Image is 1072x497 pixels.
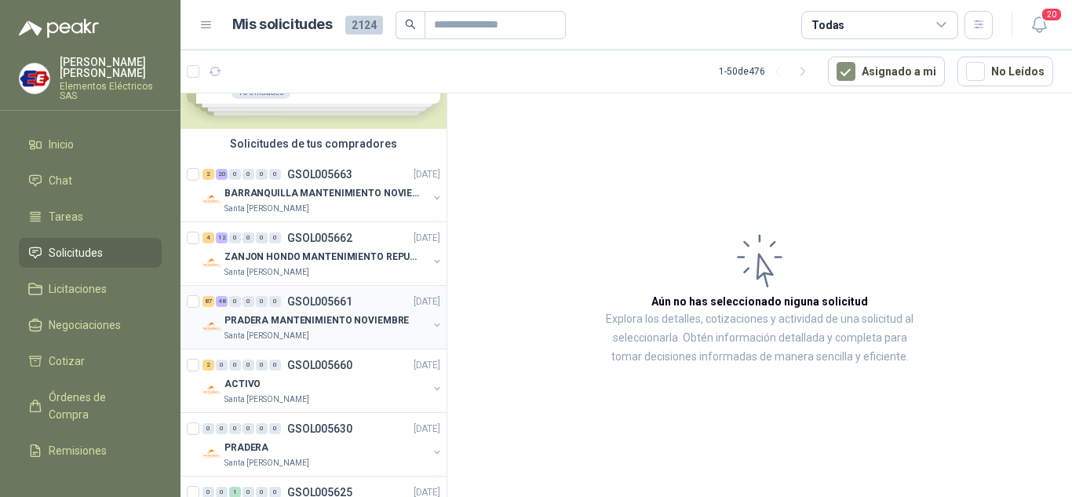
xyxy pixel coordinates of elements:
p: GSOL005630 [287,423,352,434]
button: Asignado a mi [828,57,945,86]
div: 0 [229,360,241,371]
div: 0 [269,169,281,180]
div: 0 [269,423,281,434]
img: Company Logo [202,381,221,400]
p: Elementos Eléctricos SAS [60,82,162,100]
a: Cotizar [19,346,162,376]
span: Tareas [49,208,83,225]
div: 0 [202,423,214,434]
div: 0 [216,360,228,371]
img: Company Logo [202,444,221,463]
p: ACTIVO [224,377,261,392]
span: Cotizar [49,353,85,370]
span: Inicio [49,136,74,153]
span: search [405,19,416,30]
p: [DATE] [414,422,440,437]
div: 0 [229,169,241,180]
p: GSOL005662 [287,232,352,243]
button: No Leídos [957,57,1053,86]
div: 0 [256,232,268,243]
div: 0 [256,360,268,371]
div: 0 [216,423,228,434]
span: 2124 [345,16,383,35]
div: 0 [229,423,241,434]
div: 0 [242,296,254,307]
img: Logo peakr [19,19,99,38]
p: [DATE] [414,294,440,309]
div: 20 [216,169,228,180]
div: 0 [256,423,268,434]
p: BARRANQUILLA MANTENIMIENTO NOVIEMBRE [224,186,420,201]
div: Solicitudes de tus compradores [180,129,447,159]
div: 2 [202,360,214,371]
a: 4 12 0 0 0 0 GSOL005662[DATE] Company LogoZANJON HONDO MANTENIMIENTO REPUESTOSSanta [PERSON_NAME] [202,228,443,279]
p: Santa [PERSON_NAME] [224,266,309,279]
a: Licitaciones [19,274,162,304]
div: 0 [242,232,254,243]
a: 0 0 0 0 0 0 GSOL005630[DATE] Company LogoPRADERASanta [PERSON_NAME] [202,419,443,470]
a: Remisiones [19,436,162,466]
span: Solicitudes [49,244,103,261]
div: 48 [216,296,228,307]
div: 4 [202,232,214,243]
p: [PERSON_NAME] [PERSON_NAME] [60,57,162,79]
div: 12 [216,232,228,243]
span: Negociaciones [49,316,121,334]
span: Licitaciones [49,280,107,298]
div: 1 - 50 de 476 [719,59,815,84]
img: Company Logo [20,64,49,93]
h3: Aún no has seleccionado niguna solicitud [651,293,868,310]
a: Inicio [19,130,162,159]
p: PRADERA [224,440,268,455]
a: 2 0 0 0 0 0 GSOL005660[DATE] Company LogoACTIVOSanta [PERSON_NAME] [202,356,443,406]
div: Todas [811,16,844,34]
p: [DATE] [414,167,440,182]
p: Santa [PERSON_NAME] [224,457,309,470]
a: Órdenes de Compra [19,382,162,429]
p: [DATE] [414,231,440,246]
div: 0 [242,423,254,434]
p: GSOL005660 [287,360,352,371]
p: PRADERA MANTENIMIENTO NOVIEMBRE [224,313,409,328]
a: Negociaciones [19,310,162,340]
a: 87 48 0 0 0 0 GSOL005661[DATE] Company LogoPRADERA MANTENIMIENTO NOVIEMBRESanta [PERSON_NAME] [202,292,443,342]
button: 20 [1025,11,1053,39]
div: 0 [229,296,241,307]
div: 87 [202,296,214,307]
div: 0 [242,360,254,371]
p: GSOL005663 [287,169,352,180]
a: Tareas [19,202,162,232]
h1: Mis solicitudes [232,13,333,36]
a: Chat [19,166,162,196]
div: 0 [229,232,241,243]
p: Santa [PERSON_NAME] [224,203,309,215]
span: 20 [1041,7,1063,22]
p: Santa [PERSON_NAME] [224,393,309,406]
span: Chat [49,172,72,189]
div: 0 [242,169,254,180]
a: Solicitudes [19,238,162,268]
div: 0 [269,232,281,243]
p: [DATE] [414,358,440,373]
p: GSOL005661 [287,296,352,307]
div: 0 [256,296,268,307]
div: 0 [269,296,281,307]
div: 0 [256,169,268,180]
img: Company Logo [202,190,221,209]
p: Santa [PERSON_NAME] [224,330,309,342]
p: ZANJON HONDO MANTENIMIENTO REPUESTOS [224,250,420,265]
div: 0 [269,360,281,371]
span: Remisiones [49,442,107,459]
span: Órdenes de Compra [49,389,147,423]
a: 2 20 0 0 0 0 GSOL005663[DATE] Company LogoBARRANQUILLA MANTENIMIENTO NOVIEMBRESanta [PERSON_NAME] [202,165,443,215]
img: Company Logo [202,317,221,336]
img: Company Logo [202,254,221,272]
p: Explora los detalles, cotizaciones y actividad de una solicitud al seleccionarla. Obtén informaci... [604,310,915,367]
div: 2 [202,169,214,180]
